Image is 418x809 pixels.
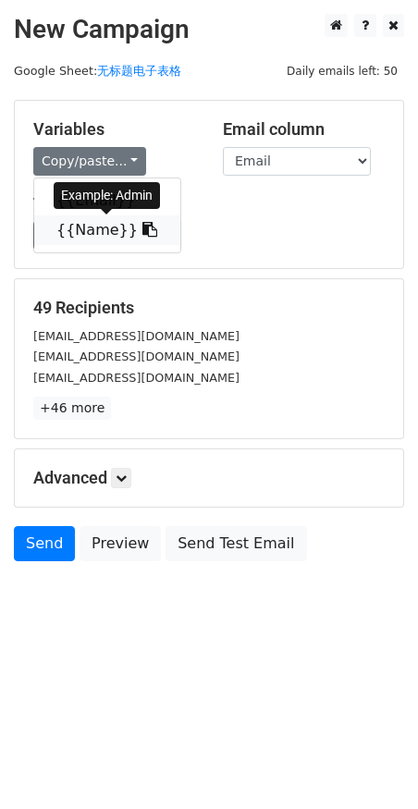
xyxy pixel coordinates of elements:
[34,186,180,215] a: {{Email}}
[97,64,181,78] a: 无标题电子表格
[33,119,195,140] h5: Variables
[166,526,306,561] a: Send Test Email
[326,720,418,809] div: 聊天小组件
[33,329,240,343] small: [EMAIL_ADDRESS][DOMAIN_NAME]
[33,397,111,420] a: +46 more
[14,526,75,561] a: Send
[33,371,240,385] small: [EMAIL_ADDRESS][DOMAIN_NAME]
[14,14,404,45] h2: New Campaign
[33,298,385,318] h5: 49 Recipients
[54,182,160,209] div: Example: Admin
[33,349,240,363] small: [EMAIL_ADDRESS][DOMAIN_NAME]
[34,215,180,245] a: {{Name}}
[280,64,404,78] a: Daily emails left: 50
[14,64,181,78] small: Google Sheet:
[33,468,385,488] h5: Advanced
[80,526,161,561] a: Preview
[223,119,385,140] h5: Email column
[33,147,146,176] a: Copy/paste...
[280,61,404,81] span: Daily emails left: 50
[326,720,418,809] iframe: Chat Widget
